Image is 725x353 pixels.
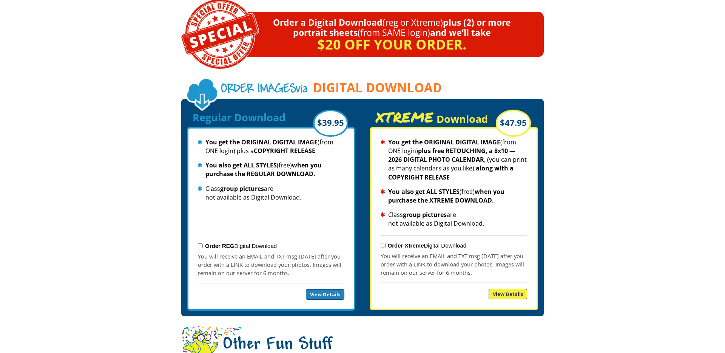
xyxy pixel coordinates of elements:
strong: when you purchase the XTREME DOWNLOAD. [388,187,504,204]
strong: You also get ALL STYLES [388,187,460,196]
a: View Details [306,289,344,300]
span: (reg or Xtreme) [383,16,443,28]
span: Order Images [221,83,296,96]
p: $20 off your order. [202,38,544,50]
li: (from ONE login) , (you can print as many calendars as you like), [381,138,527,182]
span: (from SAME login) [358,26,430,39]
li: Class are not available as Digital Download. [198,184,344,202]
p: You will receive an EMAIL and TXT msg [DATE] after you order with a LINK to download your photos.... [198,252,344,277]
li: (from ONE login) plus a [198,138,344,155]
label: Digital Download [388,242,466,249]
p: You will receive an EMAIL and TXT msg [DATE] after you order with a LINK to download your photos.... [381,252,527,277]
strong: group pictures [403,211,447,219]
span: Regular Download [193,110,285,124]
span: Download [437,112,488,126]
span: XTREME [375,111,434,123]
strong: Order Xtreme [388,242,424,249]
div: $47.95 [496,110,531,137]
div: $39.95 [313,110,348,137]
li: (free) [381,187,527,205]
span: via [221,82,307,97]
strong: COPYRIGHT RELEASE [254,147,315,155]
strong: You also get ALL STYLES [205,161,277,169]
li: (free) [198,161,344,178]
strong: You get the ORIGINAL DIGITAL IMAGE [388,138,500,146]
strong: group pictures [220,184,264,193]
label: Digital Download [205,243,277,249]
strong: along with a COPYRIGHT RELEASE [388,164,514,181]
span: DIGITAL DOWNLOAD [313,81,442,94]
li: Class are not available as Digital Download. [381,211,527,228]
a: View Details [489,289,527,299]
strong: You get the ORIGINAL DIGITAL IMAGE [205,138,318,146]
strong: Order REG [205,243,234,249]
strong: when you purchase the REGULAR DOWNLOAD. [205,161,322,178]
strong: plus free RETOUCHING, a 8x10 — 2026 DIGITAL PHOTO CALENDAR [388,147,515,164]
p: Order a Digital Download plus (2) or more portrait sheets and we’ll take [202,17,544,38]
